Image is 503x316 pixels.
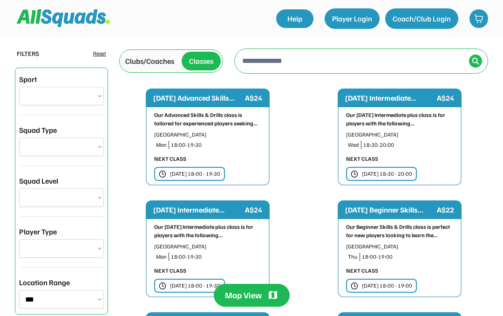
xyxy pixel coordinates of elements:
div: NEXT CLASS [154,155,186,163]
div: Sport [19,74,37,85]
div: 18:30-20:00 [363,141,453,149]
div: 18:00-19:00 [362,253,453,261]
div: [DATE] Intermediate... [153,204,243,215]
div: [GEOGRAPHIC_DATA] [154,242,261,251]
div: NEXT CLASS [154,267,186,275]
button: Player Login [325,8,380,29]
div: Mon [156,253,167,261]
a: Help [276,9,313,28]
img: clock.svg [159,282,166,290]
div: [GEOGRAPHIC_DATA] [154,131,261,139]
div: NEXT CLASS [346,155,378,163]
div: Mon [156,141,167,149]
div: [DATE] Beginner Skills... [345,204,435,215]
div: A$22 [437,204,454,215]
img: Icon%20%2838%29.svg [472,57,479,65]
div: [DATE] 18:00 - 19:00 [362,282,412,290]
div: NEXT CLASS [346,267,378,275]
img: clock.svg [351,170,358,178]
div: Classes [189,55,213,67]
img: Squad%20Logo.svg [17,9,110,27]
div: Wed [348,141,359,149]
div: Player Type [19,226,57,237]
div: [DATE] 18:00 - 19:30 [170,170,220,178]
button: Coach/Club Login [385,8,458,29]
div: A$24 [245,204,262,215]
div: Thu [348,253,358,261]
img: clock.svg [159,170,166,178]
div: Our Beginner Skills & Drills class is perfect for new players looking to learn the... [346,223,453,240]
div: A$24 [245,92,262,103]
div: [GEOGRAPHIC_DATA] [346,242,453,251]
div: [DATE] 18:00 - 19:30 [170,282,220,290]
div: [DATE] 18:30 - 20:00 [362,170,412,178]
div: Squad Type [19,124,57,136]
img: shopping-cart-01%20%281%29.svg [474,14,483,23]
div: Our [DATE] Intermediate plus class is for players with the following... [346,111,453,128]
div: Map View [225,289,262,301]
div: [GEOGRAPHIC_DATA] [346,131,453,139]
div: Clubs/Coaches [125,55,174,67]
div: [DATE] Intermediate... [345,92,435,103]
div: Squad Level [19,175,58,186]
div: FILTERS [17,48,39,58]
div: 18:00-19:30 [171,253,261,261]
div: 18:00-19:30 [171,141,261,149]
img: clock.svg [351,282,358,290]
div: Our Advanced Skills & Drills class is tailored for experienced players seeking... [154,111,261,128]
div: Our [DATE] Intermediate plus class is for players with the following... [154,223,261,240]
div: Reset [93,49,106,58]
div: [DATE] Advanced Skills... [153,92,243,103]
div: A$24 [437,92,454,103]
